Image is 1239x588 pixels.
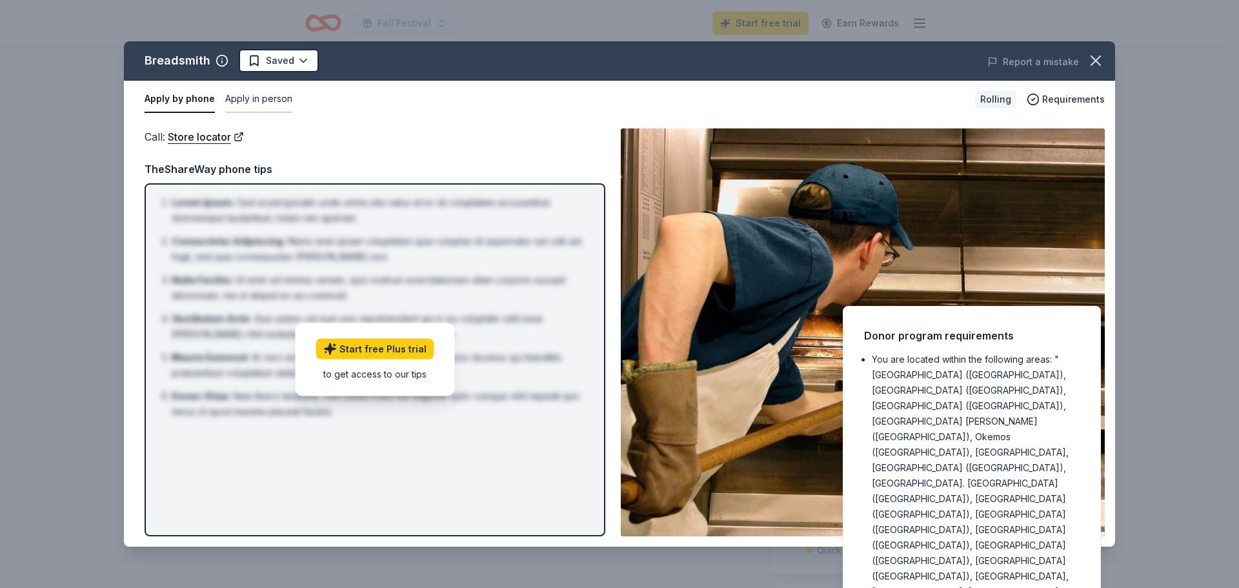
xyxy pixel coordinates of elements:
img: Image for Breadsmith [621,128,1105,536]
li: Ut enim ad minima veniam, quis nostrum exercitationem ullam corporis suscipit laboriosam, nisi ut... [172,272,586,303]
span: Mauris Euismod : [172,352,249,363]
div: Breadsmith [145,50,210,71]
div: Call : [145,128,605,145]
button: Requirements [1027,92,1105,107]
div: TheShareWay phone tips [145,161,605,177]
div: Rolling [975,90,1016,108]
span: Donec Vitae : [172,390,231,401]
span: Saved [266,53,294,68]
div: to get access to our tips [316,367,434,381]
span: Nulla Facilisi : [172,274,233,285]
li: Nemo enim ipsam voluptatem quia voluptas sit aspernatur aut odit aut fugit, sed quia consequuntur... [172,234,586,265]
button: Report a mistake [987,54,1079,70]
li: At vero eos et accusamus et iusto odio dignissimos ducimus qui blanditiis praesentium voluptatum ... [172,350,586,381]
button: Apply by phone [145,86,215,113]
span: Consectetur Adipiscing : [172,236,285,247]
span: Lorem Ipsum : [172,197,235,208]
a: Store locator [168,128,244,145]
li: Nam libero tempore, cum soluta nobis est eligendi optio cumque nihil impedit quo minus id quod ma... [172,389,586,420]
button: Saved [239,49,319,72]
button: Apply in person [225,86,292,113]
span: Vestibulum Ante : [172,313,252,324]
li: Sed ut perspiciatis unde omnis iste natus error sit voluptatem accusantium doloremque laudantium,... [172,195,586,226]
div: Donor program requirements [864,327,1080,344]
a: Start free Plus trial [316,339,434,360]
li: Quis autem vel eum iure reprehenderit qui in ea voluptate velit esse [PERSON_NAME] nihil molestia... [172,311,586,342]
span: Requirements [1042,92,1105,107]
